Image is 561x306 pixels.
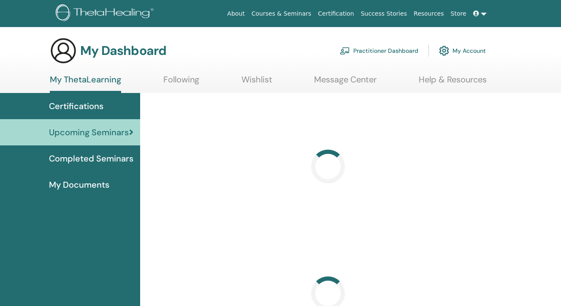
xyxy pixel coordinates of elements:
a: Store [447,6,470,22]
img: cog.svg [439,44,449,58]
a: Wishlist [241,74,272,91]
a: My ThetaLearning [50,74,121,93]
a: About [224,6,248,22]
a: Courses & Seminars [248,6,315,22]
h3: My Dashboard [80,43,166,58]
a: Message Center [314,74,377,91]
img: logo.png [56,4,157,23]
a: Practitioner Dashboard [340,41,418,60]
span: Upcoming Seminars [49,126,129,139]
span: Certifications [49,100,103,112]
img: generic-user-icon.jpg [50,37,77,64]
span: My Documents [49,178,109,191]
a: My Account [439,41,486,60]
a: Following [163,74,199,91]
a: Certification [314,6,357,22]
img: chalkboard-teacher.svg [340,47,350,55]
a: Resources [410,6,447,22]
a: Help & Resources [419,74,487,91]
a: Success Stories [358,6,410,22]
span: Completed Seminars [49,152,133,165]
